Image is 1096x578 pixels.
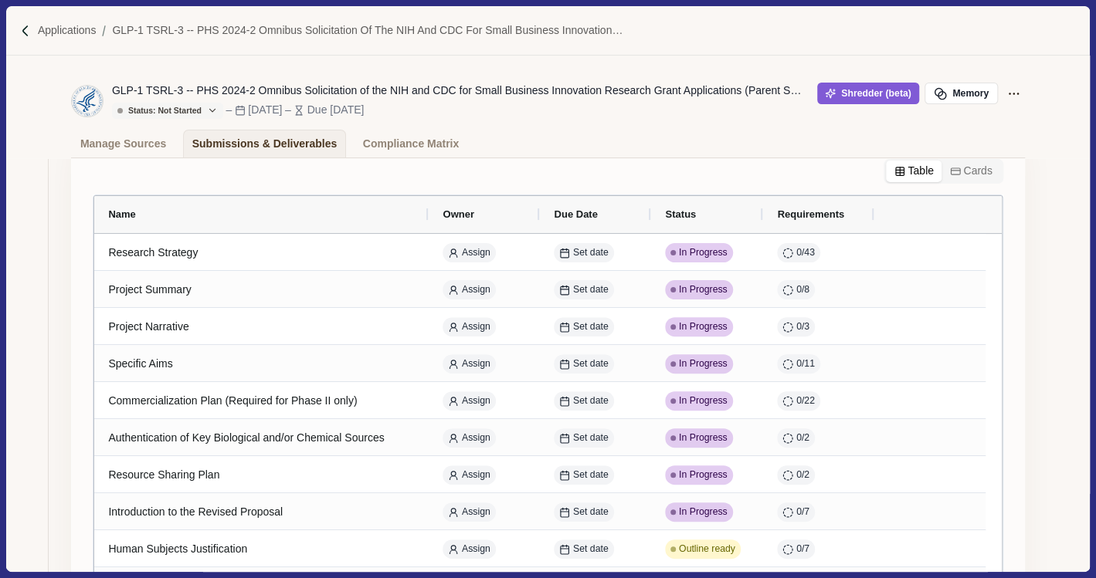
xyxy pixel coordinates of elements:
div: Introduction to the Revised Proposal [108,497,415,527]
div: Compliance Matrix [363,130,459,157]
button: Assign [443,280,495,299]
a: Submissions & Deliverables [183,130,346,157]
div: Research Strategy [108,238,415,268]
span: Set date [573,543,609,556]
span: Assign [462,394,490,408]
button: Table [886,161,942,182]
span: Set date [573,431,609,445]
div: – [226,102,232,118]
button: Assign [443,428,495,448]
span: Assign [462,357,490,371]
button: Set date [554,243,613,262]
span: Assign [462,320,490,334]
button: Set date [554,391,613,411]
a: Compliance Matrix [354,130,467,157]
button: Assign [443,317,495,336]
span: Owner [443,208,473,220]
span: In Progress [679,320,728,334]
span: Set date [573,394,609,408]
div: Status: Not Started [117,106,202,116]
button: Set date [554,354,613,374]
button: Assign [443,243,495,262]
span: In Progress [679,283,728,297]
button: Cards [942,161,1000,182]
span: Assign [462,543,490,556]
span: Name [108,208,135,220]
span: Assign [462,468,490,482]
button: Set date [554,539,613,559]
span: Set date [573,283,609,297]
div: GLP-1 TSRL-3 -- PHS 2024-2 Omnibus Solicitation of the NIH and CDC for Small Business Innovation ... [112,83,807,99]
div: Human Subjects Justification [108,534,415,564]
span: 0 / 2 [796,468,809,482]
button: Status: Not Started [112,103,223,119]
span: 0 / 7 [796,543,809,556]
span: In Progress [679,431,728,445]
span: 0 / 7 [796,505,809,519]
span: 0 / 8 [796,283,809,297]
button: Set date [554,465,613,485]
span: Assign [462,431,490,445]
img: Forward slash icon [19,24,32,38]
button: Assign [443,354,495,374]
button: Assign [443,391,495,411]
div: – [285,102,291,118]
div: Manage Sources [80,130,166,157]
button: Set date [554,502,613,522]
button: Application Actions [1003,83,1025,104]
span: Requirements [777,208,844,220]
span: 0 / 22 [796,394,815,408]
span: Assign [462,505,490,519]
span: 0 / 3 [796,320,809,334]
button: Set date [554,317,613,336]
img: Forward slash icon [96,24,112,38]
div: [DATE] [248,102,282,118]
span: Assign [462,246,490,260]
button: Assign [443,465,495,485]
span: In Progress [679,246,728,260]
span: 0 / 11 [796,357,815,371]
div: Authentication of Key Biological and/or Chemical Sources [108,423,415,453]
span: 0 / 2 [796,431,809,445]
span: Assign [462,283,490,297]
span: In Progress [679,468,728,482]
span: Status [665,208,696,220]
div: Project Narrative [108,312,415,342]
div: Resource Sharing Plan [108,460,415,490]
span: Set date [573,468,609,482]
span: Outline ready [679,543,735,556]
span: In Progress [679,357,728,371]
a: Manage Sources [71,130,175,157]
span: Set date [573,505,609,519]
a: Applications [38,22,97,39]
span: Set date [573,320,609,334]
span: Set date [573,357,609,371]
span: Set date [573,246,609,260]
div: Submissions & Deliverables [192,130,338,157]
span: In Progress [679,505,728,519]
div: Project Summary [108,275,415,305]
button: Assign [443,539,495,559]
span: Due Date [554,208,597,220]
button: Shredder (beta) [817,83,920,104]
button: Memory [925,83,997,104]
div: Due [DATE] [307,102,365,118]
div: Commercialization Plan (Required for Phase II only) [108,386,415,416]
img: HHS.png [72,86,103,117]
button: Set date [554,428,613,448]
span: 0 / 43 [796,246,815,260]
button: Assign [443,502,495,522]
button: Set date [554,280,613,299]
a: GLP-1 TSRL-3 -- PHS 2024-2 Omnibus Solicitation of the NIH and CDC for Small Business Innovation ... [112,22,660,39]
span: In Progress [679,394,728,408]
div: Specific Aims [108,349,415,379]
